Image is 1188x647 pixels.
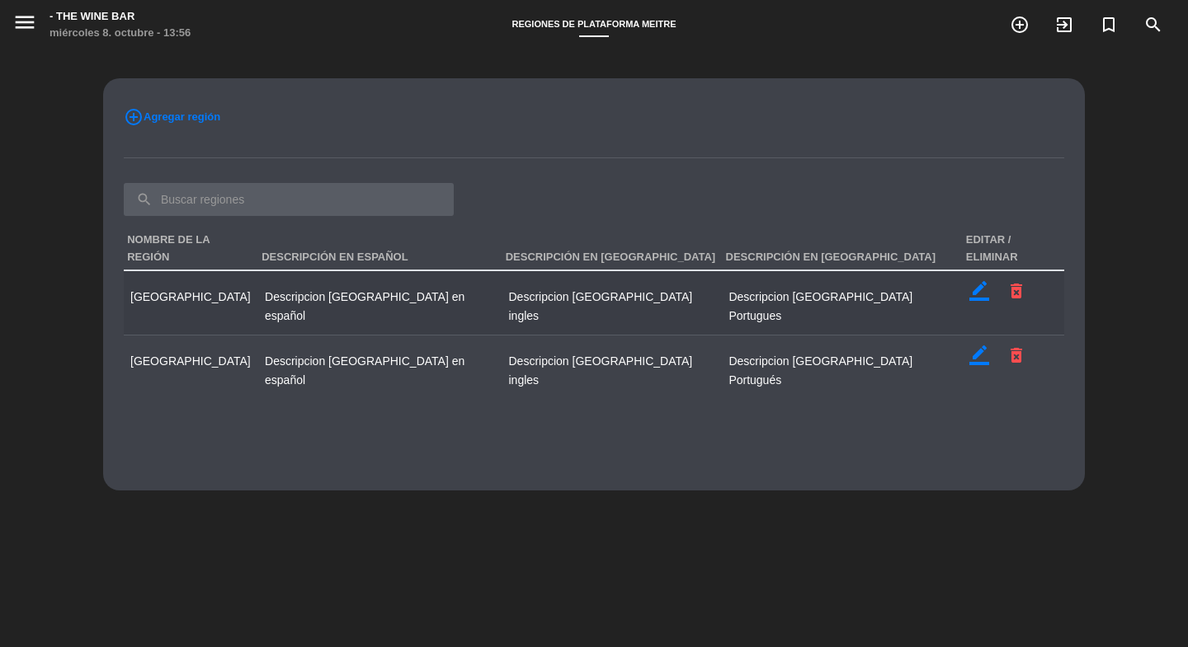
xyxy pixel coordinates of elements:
span: Descripcion [GEOGRAPHIC_DATA] Portugues [728,290,912,322]
i: menu [12,10,37,35]
i: add_circle_outline [1010,15,1030,35]
th: Descripción en Español [258,227,502,270]
button: menu [12,10,37,40]
i: border_color [969,345,989,365]
span: Descripcion [GEOGRAPHIC_DATA] Portugués [728,354,912,387]
div: miércoles 8. octubre - 13:56 [49,25,191,41]
th: Nombre de la región [124,227,258,270]
span: Descripcion [GEOGRAPHIC_DATA] ingles [508,354,692,387]
i: delete_forever [1006,281,1026,301]
span: [GEOGRAPHIC_DATA] [130,354,251,368]
input: Buscar regiones [124,183,454,216]
span: [GEOGRAPHIC_DATA] [130,290,251,303]
div: - The Wine Bar [49,8,191,25]
i: search [1143,15,1163,35]
i: delete_forever [1006,345,1026,365]
i: turned_in_not [1099,15,1119,35]
th: Descripción en [GEOGRAPHIC_DATA] [502,227,722,270]
i: exit_to_app [1054,15,1074,35]
span: Descripcion [GEOGRAPHIC_DATA] en español [265,354,464,387]
button: add_circle_outlineAgregar región [124,107,220,127]
span: Regiones de Plataforma Meitre [503,19,684,29]
span: Descripcion [GEOGRAPHIC_DATA] ingles [508,290,692,322]
th: Descripción en [GEOGRAPHIC_DATA] [722,227,962,270]
span: Agregar región [144,108,220,125]
i: add_circle_outline [124,107,144,127]
i: border_color [969,281,989,301]
th: Editar / Eliminar [963,227,1064,270]
span: Descripcion [GEOGRAPHIC_DATA] en español [265,290,464,322]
